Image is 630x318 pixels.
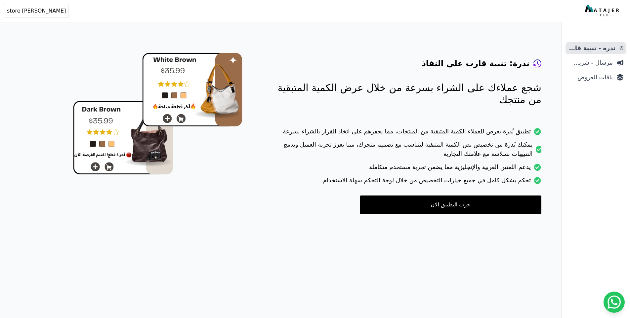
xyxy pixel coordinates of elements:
li: يدعم اللغتين العربية والإنجليزية مما يضمن تجربة مستخدم متكاملة [269,162,541,176]
li: تطبيق نُدرة يعرض للعملاء الكمية المتبقية من المنتجات، مما يحفزهم على اتخاذ القرار بالشراء بسرعة [269,127,541,140]
button: [PERSON_NAME] store [4,4,69,18]
li: تحكم بشكل كامل في جميع خيارات التخصيص من خلال لوحة التحكم سهلة الاستخدام [269,176,541,189]
img: hero [73,53,242,175]
span: [PERSON_NAME] store [7,7,66,15]
span: باقات العروض [568,73,613,82]
li: يمكنك نُدرة من تخصيص نص الكمية المتبقية لتتناسب مع تصميم متجرك، مما يعزز تجربة العميل ويدمج التنب... [269,140,541,162]
p: شجع عملاءك على الشراء بسرعة من خلال عرض الكمية المتبقية من منتجك [269,82,541,106]
span: مرسال - شريط دعاية [568,58,613,67]
span: ندرة - تنبية قارب علي النفاذ [568,44,616,53]
img: MatajerTech Logo [585,5,621,17]
h4: ندرة: تنبية قارب علي النفاذ [422,58,529,69]
a: جرب التطبيق الان [360,195,541,214]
